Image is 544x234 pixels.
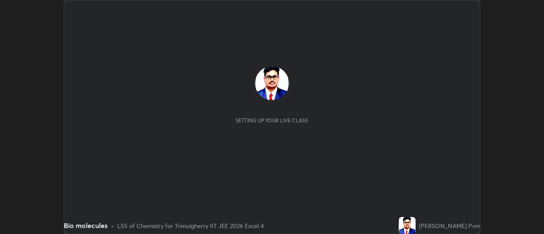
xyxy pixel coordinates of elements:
[64,220,108,231] div: Bio molecules
[111,221,114,230] div: •
[235,117,308,124] div: Setting up your live class
[399,217,416,234] img: aac4110866d7459b93fa02c8e4758a58.jpg
[117,221,264,230] div: L55 of Chemistry for Trimulgherry IIT JEE 2026 Excel 4
[255,66,289,100] img: aac4110866d7459b93fa02c8e4758a58.jpg
[419,221,480,230] div: [PERSON_NAME] Pvm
